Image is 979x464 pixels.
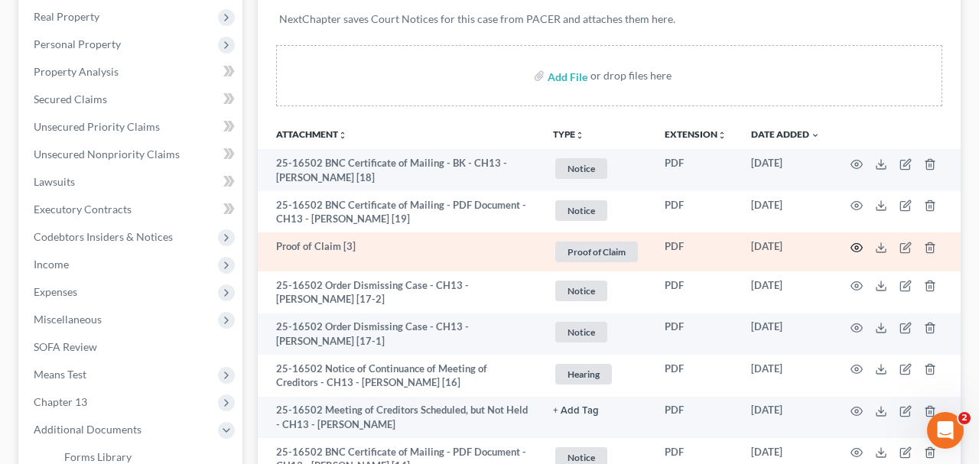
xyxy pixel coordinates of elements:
span: Miscellaneous [34,313,102,326]
span: Real Property [34,10,99,23]
button: + Add Tag [553,406,599,416]
span: 2 [958,412,971,424]
span: Unsecured Nonpriority Claims [34,148,180,161]
i: expand_more [811,131,820,140]
span: Secured Claims [34,92,107,105]
span: SOFA Review [34,340,97,353]
td: 25-16502 Notice of Continuance of Meeting of Creditors - CH13 - [PERSON_NAME] [16] [258,355,541,397]
i: unfold_more [717,131,727,140]
a: Lawsuits [21,168,242,196]
td: PDF [652,232,739,271]
td: PDF [652,397,739,439]
a: Secured Claims [21,86,242,113]
a: Notice [553,320,640,345]
a: Attachmentunfold_more [276,128,347,140]
td: [DATE] [739,149,832,191]
span: Notice [555,200,607,221]
td: PDF [652,149,739,191]
span: Codebtors Insiders & Notices [34,230,173,243]
span: Property Analysis [34,65,119,78]
td: [DATE] [739,397,832,439]
p: NextChapter saves Court Notices for this case from PACER and attaches them here. [279,11,939,27]
a: Notice [553,156,640,181]
a: + Add Tag [553,403,640,417]
td: PDF [652,271,739,313]
a: Notice [553,198,640,223]
td: [DATE] [739,271,832,313]
td: PDF [652,313,739,355]
span: Expenses [34,285,77,298]
td: [DATE] [739,191,832,233]
a: Proof of Claim [553,239,640,264]
div: or drop files here [590,68,672,83]
span: Unsecured Priority Claims [34,120,160,133]
span: Proof of Claim [555,242,638,262]
a: Property Analysis [21,58,242,86]
a: Hearing [553,362,640,387]
a: Notice [553,278,640,303]
span: Additional Documents [34,423,141,436]
a: Unsecured Priority Claims [21,113,242,141]
span: Chapter 13 [34,395,87,408]
td: 25-16502 Order Dismissing Case - CH13 - [PERSON_NAME] [17-2] [258,271,541,313]
td: [DATE] [739,313,832,355]
span: Executory Contracts [34,203,132,216]
span: Personal Property [34,37,121,50]
a: Date Added expand_more [751,128,820,140]
span: Lawsuits [34,175,75,188]
td: Proof of Claim [3] [258,232,541,271]
span: Forms Library [64,450,132,463]
iframe: Intercom live chat [927,412,964,449]
a: Extensionunfold_more [665,128,727,140]
span: Means Test [34,368,86,381]
td: 25-16502 BNC Certificate of Mailing - BK - CH13 - [PERSON_NAME] [18] [258,149,541,191]
span: Hearing [555,364,612,385]
span: Notice [555,322,607,342]
a: Executory Contracts [21,196,242,223]
i: unfold_more [338,131,347,140]
button: TYPEunfold_more [553,130,584,140]
td: [DATE] [739,232,832,271]
td: 25-16502 Order Dismissing Case - CH13 - [PERSON_NAME] [17-1] [258,313,541,355]
td: 25-16502 Meeting of Creditors Scheduled, but Not Held - CH13 - [PERSON_NAME] [258,397,541,439]
td: 25-16502 BNC Certificate of Mailing - PDF Document - CH13 - [PERSON_NAME] [19] [258,191,541,233]
td: PDF [652,355,739,397]
td: PDF [652,191,739,233]
a: Unsecured Nonpriority Claims [21,141,242,168]
a: SOFA Review [21,333,242,361]
span: Notice [555,281,607,301]
i: unfold_more [575,131,584,140]
span: Income [34,258,69,271]
td: [DATE] [739,355,832,397]
span: Notice [555,158,607,179]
